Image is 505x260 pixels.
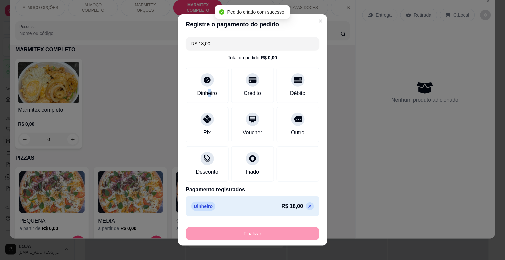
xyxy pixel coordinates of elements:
div: Total do pedido [228,54,277,61]
div: Dinheiro [197,89,217,97]
div: Voucher [243,129,262,137]
div: Fiado [246,168,259,176]
div: Crédito [244,89,261,97]
input: Ex.: hambúrguer de cordeiro [190,37,315,50]
button: Close [315,16,326,26]
div: R$ 0,00 [261,54,277,61]
p: R$ 18,00 [282,202,303,210]
div: Débito [290,89,305,97]
p: Pagamento registrados [186,186,319,194]
div: Outro [291,129,304,137]
div: Pix [203,129,211,137]
span: Pedido criado com sucesso! [227,9,286,15]
header: Registre o pagamento do pedido [178,14,327,34]
div: Desconto [196,168,219,176]
span: check-circle [219,9,225,15]
p: Dinheiro [191,202,216,211]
